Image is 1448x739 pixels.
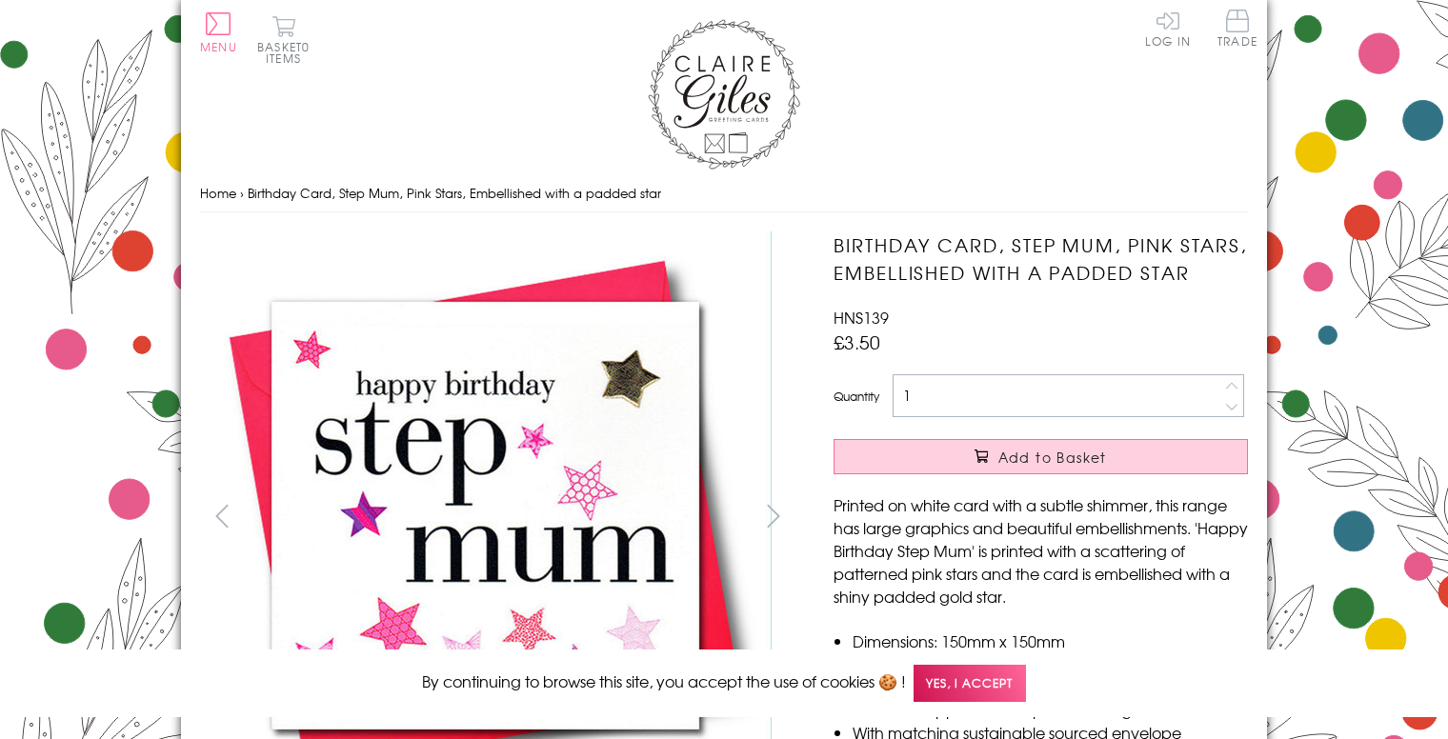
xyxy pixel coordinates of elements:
[257,15,310,64] button: Basket0 items
[834,329,880,355] span: £3.50
[834,388,879,405] label: Quantity
[1145,10,1191,47] a: Log In
[1217,10,1257,47] span: Trade
[834,231,1248,287] h1: Birthday Card, Step Mum, Pink Stars, Embellished with a padded star
[200,12,237,52] button: Menu
[834,493,1248,608] p: Printed on white card with a subtle shimmer, this range has large graphics and beautiful embellis...
[834,439,1248,474] button: Add to Basket
[266,38,310,67] span: 0 items
[834,306,889,329] span: HNS139
[1217,10,1257,50] a: Trade
[240,184,244,202] span: ›
[914,665,1026,702] span: Yes, I accept
[200,494,243,537] button: prev
[248,184,661,202] span: Birthday Card, Step Mum, Pink Stars, Embellished with a padded star
[998,448,1107,467] span: Add to Basket
[853,629,1248,652] li: Dimensions: 150mm x 150mm
[200,184,236,202] a: Home
[200,174,1248,213] nav: breadcrumbs
[753,494,795,537] button: next
[648,19,800,170] img: Claire Giles Greetings Cards
[200,38,237,55] span: Menu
